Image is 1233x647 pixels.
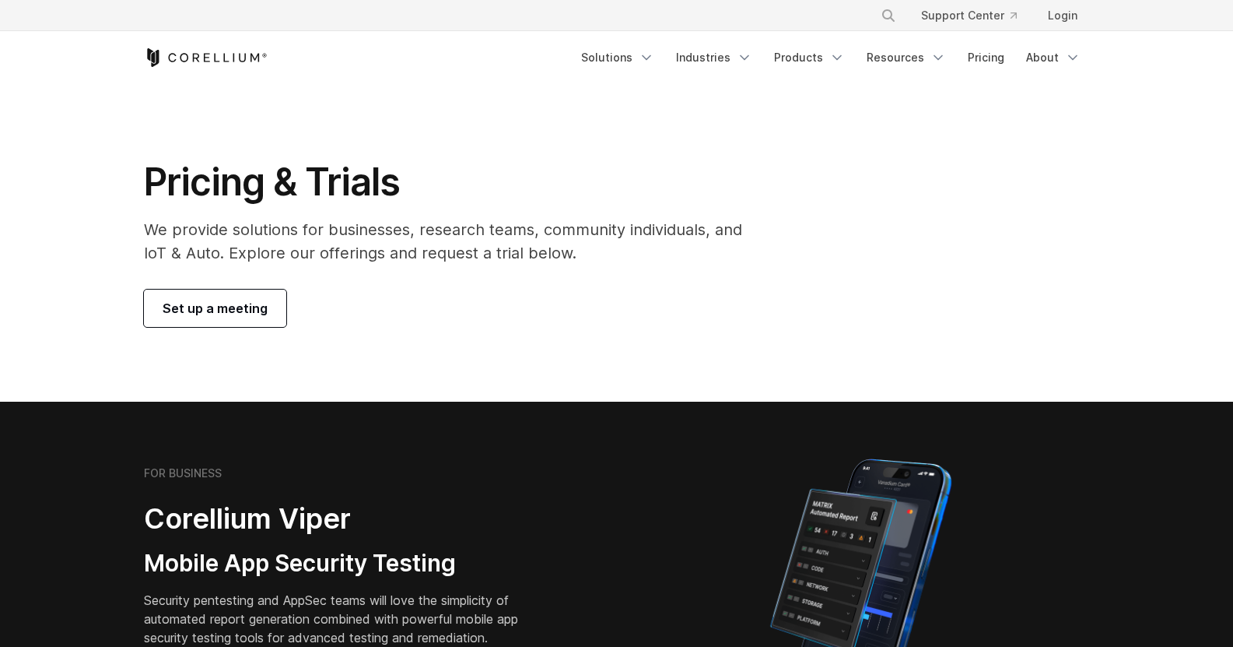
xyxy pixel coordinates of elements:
a: Support Center [909,2,1029,30]
a: Resources [857,44,955,72]
a: About [1017,44,1090,72]
div: Navigation Menu [572,44,1090,72]
h3: Mobile App Security Testing [144,549,542,578]
span: Set up a meeting [163,299,268,318]
h2: Corellium Viper [144,501,542,536]
a: Industries [667,44,762,72]
a: Products [765,44,854,72]
a: Login [1035,2,1090,30]
a: Pricing [958,44,1014,72]
a: Solutions [572,44,664,72]
a: Set up a meeting [144,290,286,327]
div: Navigation Menu [862,2,1090,30]
p: Security pentesting and AppSec teams will love the simplicity of automated report generation comb... [144,591,542,647]
button: Search [874,2,902,30]
h1: Pricing & Trials [144,159,764,206]
a: Corellium Home [144,48,268,67]
p: We provide solutions for businesses, research teams, community individuals, and IoT & Auto. Explo... [144,218,764,265]
h6: FOR BUSINESS [144,466,222,480]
